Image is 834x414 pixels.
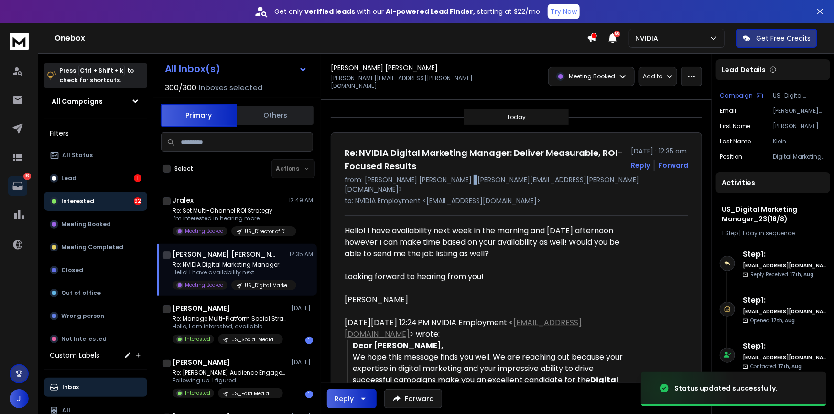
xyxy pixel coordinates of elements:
h3: Filters [44,127,147,140]
p: Contacted [750,363,802,370]
p: Inbox [62,383,79,391]
button: Meeting Completed [44,238,147,257]
button: All Status [44,146,147,165]
div: [PERSON_NAME] [345,294,624,305]
p: NVIDIA [635,33,662,43]
button: Inbox [44,378,147,397]
div: 1 [305,391,313,398]
p: Interested [185,390,210,397]
p: Klein [773,138,826,145]
button: Interested92 [44,192,147,211]
p: Reply Received [750,271,813,278]
div: Reply [335,394,354,403]
button: Others [237,105,314,126]
button: Not Interested [44,329,147,349]
button: J [10,389,29,408]
button: Try Now [548,4,580,19]
h6: [EMAIL_ADDRESS][DOMAIN_NAME] [743,308,826,315]
button: Closed [44,261,147,280]
p: Campaign [720,92,753,99]
img: logo [10,33,29,50]
span: 50 [614,31,620,37]
span: 1 Step [722,229,738,237]
button: All Campaigns [44,92,147,111]
button: Primary [161,104,237,127]
p: Out of office [61,289,101,297]
p: US_Director of Digital Marketing_2(16/8) [245,228,291,235]
p: Opened [750,317,795,324]
p: Lead Details [722,65,766,75]
button: Reply [327,389,377,408]
p: All [62,406,70,414]
h1: All Inbox(s) [165,64,220,74]
button: Out of office [44,283,147,303]
p: Wrong person [61,312,104,320]
p: US_Digital Marketing Manager_23(16/8) [773,92,826,99]
p: Following up. I figured I [173,377,287,384]
p: All Status [62,152,93,159]
p: Interested [185,336,210,343]
p: from: [PERSON_NAME] [PERSON_NAME] <[PERSON_NAME][EMAIL_ADDRESS][PERSON_NAME][DOMAIN_NAME]> [345,175,688,194]
span: 1 day in sequence [742,229,795,237]
div: [DATE][DATE] 12:24 PM NVIDIA Employment < > wrote: [345,317,624,340]
h1: [PERSON_NAME] [PERSON_NAME] [331,63,438,73]
h6: Step 1 : [743,249,826,260]
h6: [EMAIL_ADDRESS][DOMAIN_NAME] [743,262,826,269]
p: Re: Set Multi-Channel ROI Strategy [173,207,287,215]
h1: [PERSON_NAME] [PERSON_NAME] [173,250,278,259]
strong: Dear [PERSON_NAME], [353,340,444,351]
p: [DATE] [292,305,313,312]
div: 1 [134,174,141,182]
a: [EMAIL_ADDRESS][DOMAIN_NAME] [345,317,582,339]
div: 1 [305,337,313,344]
h1: Onebox [54,33,587,44]
button: Forward [384,389,442,408]
p: Hello, I am interested, available [173,323,287,330]
button: All Inbox(s) [157,59,315,78]
p: Digital Marketing Specialist [773,153,826,161]
strong: verified leads [304,7,355,16]
div: 92 [134,197,141,205]
span: 17th, Aug [790,271,813,278]
p: Email [720,107,736,115]
a: 93 [8,176,27,196]
p: Meeting Booked [61,220,111,228]
h6: [EMAIL_ADDRESS][DOMAIN_NAME] [743,354,826,361]
span: 300 / 300 [165,82,196,94]
p: Closed [61,266,83,274]
p: 12:35 AM [289,251,313,258]
p: Re: Manage Multi-Platform Social Strategy [173,315,287,323]
p: Meeting Booked [569,73,615,80]
p: [PERSON_NAME][EMAIL_ADDRESS][PERSON_NAME][DOMAIN_NAME] [773,107,826,115]
p: Re: NVIDIA Digital Marketing Manager: [173,261,287,269]
p: First Name [720,122,750,130]
div: Looking forward to hearing from you! [345,271,624,283]
p: [DATE] [292,359,313,366]
p: Last Name [720,138,751,145]
p: US_Paid Media Manager_13(14/8) [231,390,277,397]
p: Get only with our starting at $22/mo [274,7,540,16]
p: Position [720,153,742,161]
button: Get Free Credits [736,29,817,48]
p: US_Digital Marketing Manager_23(16/8) [245,282,291,289]
p: 12:49 AM [289,196,313,204]
h6: Step 1 : [743,294,826,306]
h3: Custom Labels [50,350,99,360]
p: Add to [643,73,662,80]
p: Meeting Booked [185,282,224,289]
button: Lead1 [44,169,147,188]
div: Forward [659,161,688,170]
div: Hello! I have availability next week in the morning and [DATE] afternoon however I can make time ... [345,225,624,305]
p: Try Now [551,7,577,16]
p: Re: [PERSON_NAME] Audience Engagement through [173,369,287,377]
h1: Re: NVIDIA Digital Marketing Manager: Deliver Measurable, ROI-Focused Results [345,146,625,173]
div: Status updated successfully. [674,383,778,393]
p: to: NVIDIA Employment <[EMAIL_ADDRESS][DOMAIN_NAME]> [345,196,688,206]
h3: Inboxes selected [198,82,262,94]
div: | [722,229,824,237]
label: Select [174,165,193,173]
h1: Jralex [173,196,194,205]
strong: AI-powered Lead Finder, [386,7,475,16]
p: Meeting Completed [61,243,123,251]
